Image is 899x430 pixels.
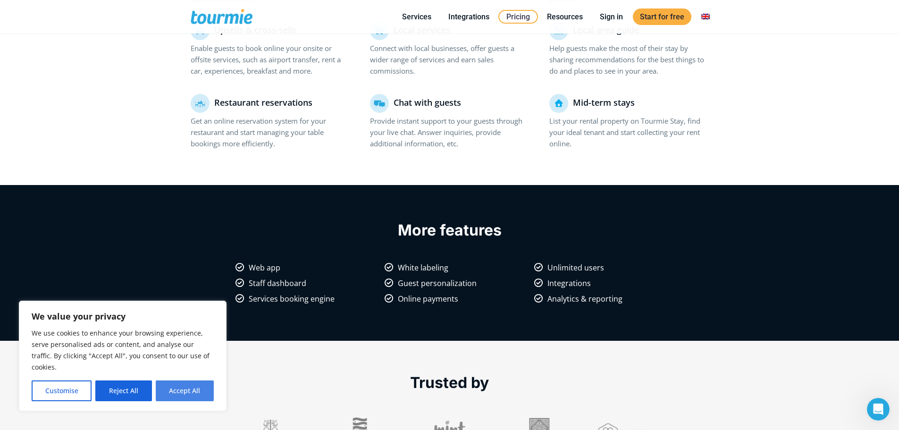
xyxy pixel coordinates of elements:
p: Get an online reservation system for your restaurant and start managing your table bookings more ... [191,115,350,149]
span: Services booking engine [249,294,335,304]
span: Chat with guests [394,97,461,108]
h3: More features [191,221,709,239]
a: Start for free [633,8,691,25]
button: Reject All [95,380,151,401]
span: Staff dashboard [249,278,306,288]
h3: Trusted by [191,373,709,392]
a: Services [395,11,438,23]
a: Resources [540,11,590,23]
span: White labeling [398,262,448,273]
button: Accept All [156,380,214,401]
span: Mid-term stays [573,97,635,108]
a: Pricing [498,10,538,24]
a: Integrations [441,11,496,23]
p: List your rental property on Tourmie Stay, find your ideal tenant and start collecting your rent ... [549,115,709,149]
span: Online payments [398,294,458,304]
p: Connect with local businesses, offer guests a wider range of services and earn sales commissions. [370,42,529,76]
a: Sign in [593,11,630,23]
span: Analytics & reporting [547,294,622,304]
p: Enable guests to book online your onsite or offsite services, such as airport transfer, rent a ca... [191,42,350,76]
span: Integrations [547,278,591,288]
span: Guest personalization [398,278,477,288]
p: Provide instant support to your guests through your live chat. Answer inquiries, provide addition... [370,115,529,149]
iframe: Intercom live chat [867,398,890,421]
span: Restaurant reservations [214,97,312,108]
span: Web app [249,262,280,273]
p: Help guests make the most of their stay by sharing recommendations for the best things to do and ... [549,42,709,76]
span: Unlimited users [547,262,604,273]
p: We value your privacy [32,311,214,322]
button: Customise [32,380,92,401]
p: We use cookies to enhance your browsing experience, serve personalised ads or content, and analys... [32,328,214,373]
